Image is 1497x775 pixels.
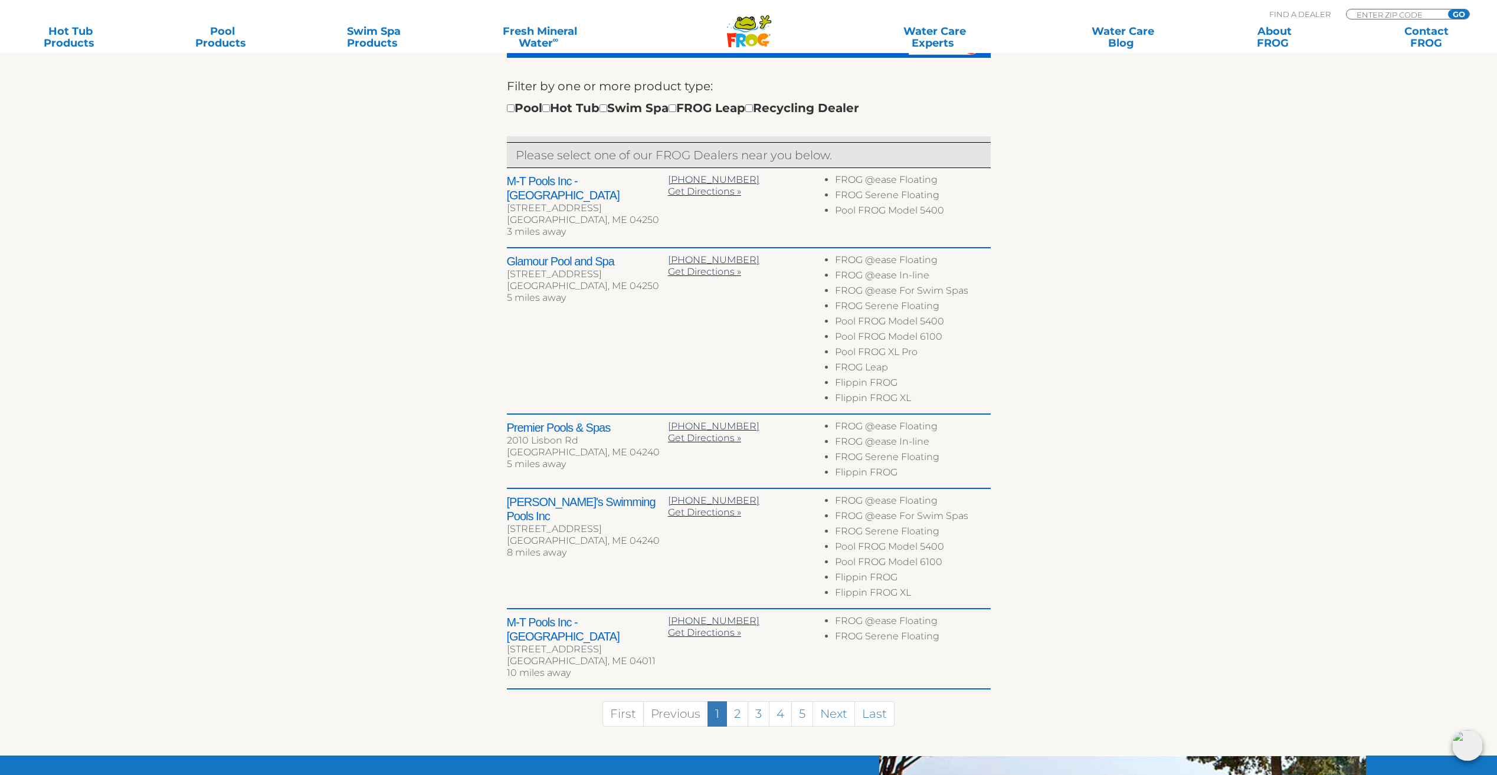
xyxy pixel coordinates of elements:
[507,226,566,237] span: 3 miles away
[835,526,990,541] li: FROG Serene Floating
[668,432,741,444] a: Get Directions »
[163,25,281,49] a: PoolProducts
[507,495,668,523] h2: [PERSON_NAME]'s Swimming Pools Inc
[835,285,990,300] li: FROG @ease For Swim Spas
[507,292,566,303] span: 5 miles away
[835,495,990,510] li: FROG @ease Floating
[507,535,668,547] div: [GEOGRAPHIC_DATA], ME 04240
[791,701,813,727] a: 5
[854,701,895,727] a: Last
[835,331,990,346] li: Pool FROG Model 6100
[813,701,855,727] a: Next
[668,627,741,638] a: Get Directions »
[668,174,759,185] a: [PHONE_NUMBER]
[507,174,668,202] h2: M-T Pools Inc - [GEOGRAPHIC_DATA]
[835,346,990,362] li: Pool FROG XL Pro
[553,35,559,44] sup: ∞
[507,435,668,446] div: 2010 Lisbon Rd
[1452,730,1483,761] img: openIcon
[835,189,990,205] li: FROG Serene Floating
[1355,9,1435,19] input: Zip Code Form
[1367,25,1485,49] a: ContactFROG
[835,205,990,220] li: Pool FROG Model 5400
[507,202,668,214] div: [STREET_ADDRESS]
[835,377,990,392] li: Flippin FROG
[668,615,759,626] a: [PHONE_NUMBER]
[602,701,644,727] a: First
[835,254,990,270] li: FROG @ease Floating
[668,266,741,277] a: Get Directions »
[668,495,759,506] a: [PHONE_NUMBER]
[1269,9,1331,19] p: Find A Dealer
[507,547,566,558] span: 8 miles away
[835,316,990,331] li: Pool FROG Model 5400
[835,270,990,285] li: FROG @ease In-line
[507,280,668,292] div: [GEOGRAPHIC_DATA], ME 04250
[315,25,433,49] a: Swim SpaProducts
[835,510,990,526] li: FROG @ease For Swim Spas
[835,362,990,377] li: FROG Leap
[507,458,566,469] span: 5 miles away
[668,507,741,518] a: Get Directions »
[835,541,990,556] li: Pool FROG Model 5400
[1064,25,1182,49] a: Water CareBlog
[668,186,741,197] a: Get Directions »
[835,467,990,482] li: Flippin FROG
[835,556,990,572] li: Pool FROG Model 6100
[668,254,759,265] a: [PHONE_NUMBER]
[12,25,130,49] a: Hot TubProducts
[835,587,990,602] li: Flippin FROG XL
[835,300,990,316] li: FROG Serene Floating
[507,523,668,535] div: [STREET_ADDRESS]
[1448,9,1469,19] input: GO
[1216,25,1334,49] a: AboutFROG
[835,630,990,646] li: FROG Serene Floating
[835,436,990,451] li: FROG @ease In-line
[507,655,668,667] div: [GEOGRAPHIC_DATA], ME 04011
[507,421,668,435] h2: Premier Pools & Spas
[835,421,990,436] li: FROG @ease Floating
[769,701,792,727] a: 4
[507,214,668,226] div: [GEOGRAPHIC_DATA], ME 04250
[507,268,668,280] div: [STREET_ADDRESS]
[835,392,990,408] li: Flippin FROG XL
[835,615,990,630] li: FROG @ease Floating
[507,667,571,678] span: 10 miles away
[507,77,713,96] label: Filter by one or more product type:
[507,643,668,655] div: [STREET_ADDRESS]
[507,446,668,458] div: [GEOGRAPHIC_DATA], ME 04240
[668,421,759,432] a: [PHONE_NUMBER]
[835,174,990,189] li: FROG @ease Floating
[835,572,990,587] li: Flippin FROG
[507,254,668,268] h2: Glamour Pool and Spa
[726,701,748,727] a: 2
[507,615,668,643] h2: M-T Pools Inc - [GEOGRAPHIC_DATA]
[643,701,708,727] a: Previous
[466,25,614,49] a: Fresh MineralWater∞
[516,146,982,165] p: Please select one of our FROG Dealers near you below.
[507,98,859,117] div: Pool Hot Tub Swim Spa FROG Leap Recycling Dealer
[707,701,727,727] a: 1
[835,451,990,467] li: FROG Serene Floating
[839,25,1031,49] a: Water CareExperts
[748,701,769,727] a: 3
